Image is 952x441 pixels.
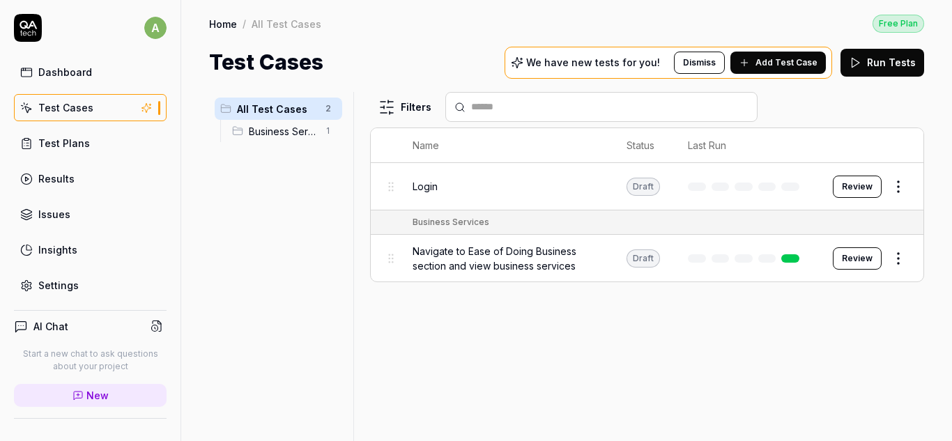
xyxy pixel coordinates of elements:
[33,319,68,334] h4: AI Chat
[320,123,337,139] span: 1
[320,100,337,117] span: 2
[14,130,167,157] a: Test Plans
[370,93,440,121] button: Filters
[38,207,70,222] div: Issues
[730,52,826,74] button: Add Test Case
[144,14,167,42] button: a
[526,58,660,68] p: We have new tests for you!
[14,59,167,86] a: Dashboard
[413,179,438,194] span: Login
[38,171,75,186] div: Results
[833,176,882,198] button: Review
[840,49,924,77] button: Run Tests
[371,235,923,281] tr: Navigate to Ease of Doing Business section and view business servicesDraftReview
[674,128,819,163] th: Last Run
[144,17,167,39] span: a
[209,17,237,31] a: Home
[413,216,489,229] div: Business Services
[209,47,323,78] h1: Test Cases
[38,136,90,150] div: Test Plans
[627,249,660,268] div: Draft
[14,272,167,299] a: Settings
[14,201,167,228] a: Issues
[873,14,924,33] button: Free Plan
[399,128,613,163] th: Name
[14,165,167,192] a: Results
[243,17,246,31] div: /
[833,247,882,270] button: Review
[755,56,817,69] span: Add Test Case
[627,178,660,196] div: Draft
[873,15,924,33] div: Free Plan
[371,163,923,210] tr: LoginDraftReview
[252,17,321,31] div: All Test Cases
[14,94,167,121] a: Test Cases
[413,244,599,273] span: Navigate to Ease of Doing Business section and view business services
[38,242,77,257] div: Insights
[674,52,725,74] button: Dismiss
[613,128,674,163] th: Status
[38,65,92,79] div: Dashboard
[249,124,317,139] span: Business Services
[227,120,342,142] div: Drag to reorderBusiness Services1
[14,236,167,263] a: Insights
[86,388,109,403] span: New
[14,348,167,373] p: Start a new chat to ask questions about your project
[14,384,167,407] a: New
[237,102,317,116] span: All Test Cases
[38,100,93,115] div: Test Cases
[38,278,79,293] div: Settings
